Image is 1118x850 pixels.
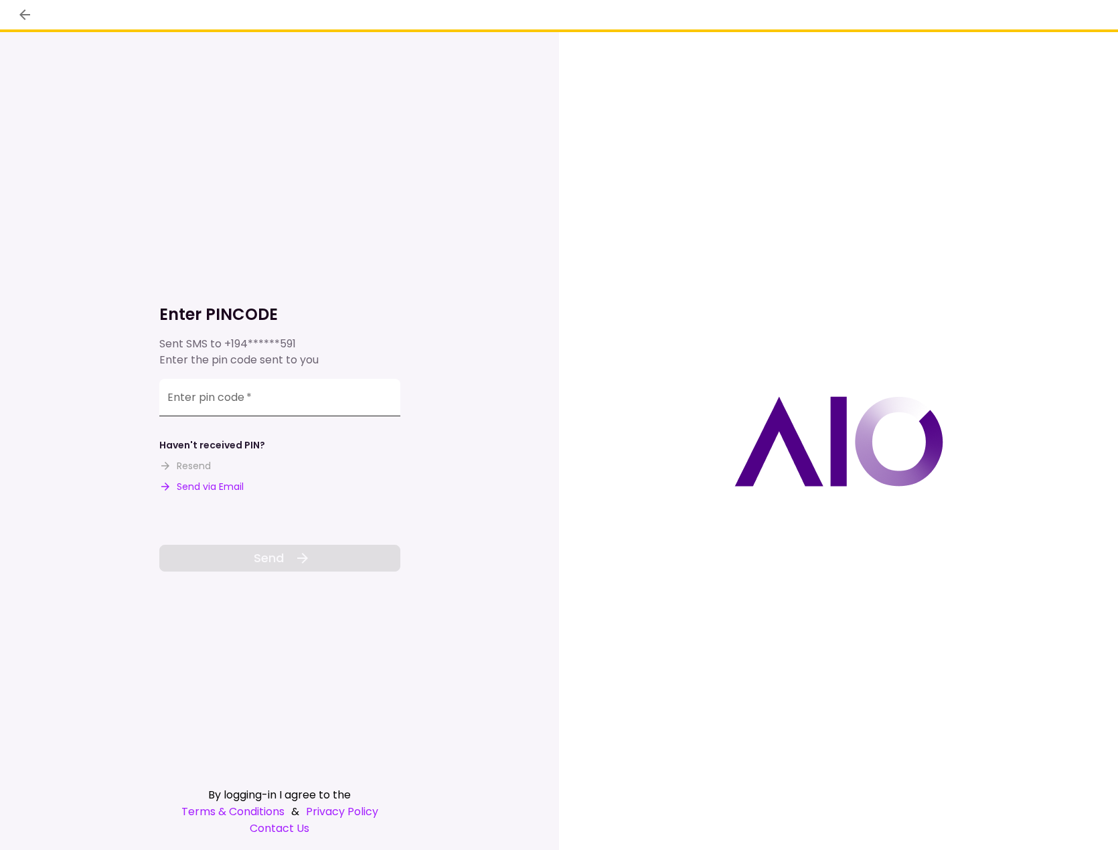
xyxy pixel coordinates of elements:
[159,786,400,803] div: By logging-in I agree to the
[159,459,211,473] button: Resend
[159,336,400,368] div: Sent SMS to Enter the pin code sent to you
[159,438,265,452] div: Haven't received PIN?
[13,3,36,26] button: back
[159,304,400,325] h1: Enter PINCODE
[306,803,378,820] a: Privacy Policy
[159,820,400,837] a: Contact Us
[734,396,943,487] img: AIO logo
[181,803,285,820] a: Terms & Conditions
[254,549,284,567] span: Send
[159,803,400,820] div: &
[159,480,244,494] button: Send via Email
[159,545,400,572] button: Send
